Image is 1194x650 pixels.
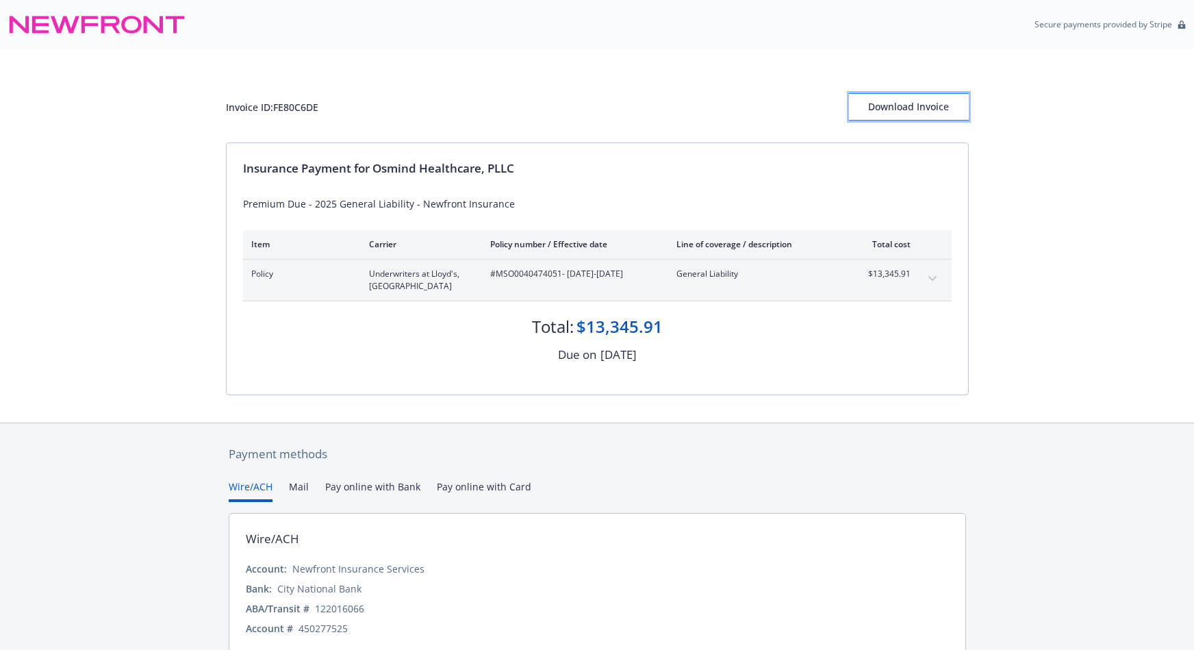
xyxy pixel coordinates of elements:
div: 450277525 [298,621,348,636]
div: Account # [246,621,293,636]
div: Due on [558,346,596,364]
span: $13,345.91 [859,268,911,280]
span: General Liability [676,268,837,280]
div: PolicyUnderwriters at Lloyd's, [GEOGRAPHIC_DATA]#MSO0040474051- [DATE]-[DATE]General Liability$13... [243,260,952,301]
div: Total: [532,315,574,338]
div: Bank: [246,582,272,596]
button: expand content [922,268,943,290]
div: Carrier [369,238,468,250]
p: Secure payments provided by Stripe [1034,18,1172,30]
button: Pay online with Bank [325,479,420,502]
span: Policy [251,268,347,280]
div: Payment methods [229,445,966,463]
button: Pay online with Card [437,479,531,502]
div: Line of coverage / description [676,238,837,250]
div: Download Invoice [849,94,969,120]
div: Invoice ID: FE80C6DE [226,100,318,114]
button: Download Invoice [849,93,969,121]
div: 122016066 [315,601,364,616]
div: Policy number / Effective date [490,238,655,250]
div: Item [251,238,347,250]
div: ABA/Transit # [246,601,309,616]
span: #MSO0040474051 - [DATE]-[DATE] [490,268,655,280]
div: Newfront Insurance Services [292,562,424,576]
div: Account: [246,562,287,576]
div: Wire/ACH [246,530,299,548]
div: Premium Due - 2025 General Liability - Newfront Insurance [243,197,952,211]
div: $13,345.91 [576,315,663,338]
button: Mail [289,479,309,502]
div: City National Bank [277,582,361,596]
span: Underwriters at Lloyd's, [GEOGRAPHIC_DATA] [369,268,468,292]
div: [DATE] [600,346,637,364]
button: Wire/ACH [229,479,272,502]
div: Insurance Payment for Osmind Healthcare, PLLC [243,160,952,177]
div: Total cost [859,238,911,250]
